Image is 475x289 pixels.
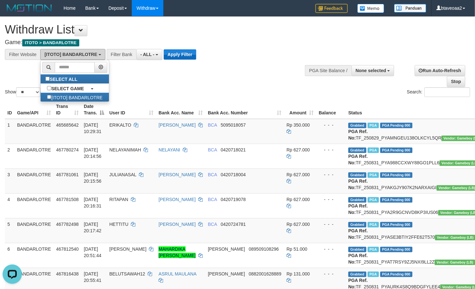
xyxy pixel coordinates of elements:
td: 3 [5,169,15,193]
h1: Withdraw List [5,23,310,36]
td: 1 [5,119,15,144]
th: Date Trans.: activate to sort column descending [81,101,107,119]
b: PGA Ref. No: [348,203,368,215]
span: Rp 131.000 [286,271,310,276]
a: [PERSON_NAME] [159,222,196,227]
span: PGA Pending [380,272,412,277]
span: Grabbed [348,197,366,203]
span: Grabbed [348,272,366,277]
a: ASRUL MAULANA [159,271,196,276]
label: [ITOTO] BANDARLOTRE [41,93,109,102]
span: 467781061 [56,172,79,177]
th: Game/API: activate to sort column ascending [15,101,53,119]
span: ITOTO > BANDARLOTRE [22,39,79,46]
span: JULIANASAL [109,172,136,177]
span: Grabbed [348,148,366,153]
input: Search: [424,87,470,97]
span: Rp 627.000 [286,197,310,202]
span: Rp 627.000 [286,222,310,227]
span: BELUTSAWAH12 [109,271,145,276]
b: PGA Ref. No: [348,228,368,240]
span: Copy 0420718021 to clipboard [221,147,246,152]
b: PGA Ref. No: [348,129,368,140]
span: BCA [208,197,217,202]
span: BCA [208,122,217,128]
input: [ITOTO] BANDARLOTRE [47,95,51,99]
span: PGA Pending [380,222,412,227]
div: - - - [319,196,343,203]
th: User ID: activate to sort column ascending [107,101,156,119]
td: 4 [5,193,15,218]
b: PGA Ref. No: [348,178,368,190]
td: 2 [5,144,15,169]
span: Copy 0420719078 to clipboard [221,197,246,202]
a: [PERSON_NAME] [159,122,196,128]
span: PGA Pending [380,247,412,252]
td: BANDARLOTRE [15,193,53,218]
span: Grabbed [348,172,366,178]
span: Marked by btaveoaa1 [368,272,379,277]
a: SELECT GAME [41,84,109,93]
span: [ITOTO] BANDARLOTRE [44,52,97,57]
th: Amount: activate to sort column ascending [284,101,316,119]
a: [PERSON_NAME] [159,197,196,202]
b: PGA Ref. No: [348,253,368,265]
img: panduan.png [394,4,426,13]
th: ID [5,101,15,119]
h4: Game: [5,39,310,46]
span: BCA [208,172,217,177]
span: Rp 627.000 [286,172,310,177]
span: [DATE] 20:17:42 [84,222,102,233]
span: PGA Pending [380,172,412,178]
img: Button%20Memo.svg [357,4,384,13]
td: BANDARLOTRE [15,169,53,193]
input: SELECT ALL [45,77,50,81]
span: [PERSON_NAME] [208,246,245,252]
span: Marked by btaveoaa1 [368,247,379,252]
div: - - - [319,271,343,277]
th: Bank Acc. Name: activate to sort column ascending [156,101,205,119]
span: Copy 0420718004 to clipboard [221,172,246,177]
button: - ALL - [136,49,162,60]
span: PGA Pending [380,123,412,128]
span: Rp 350.000 [286,122,310,128]
span: Copy 089509108296 to clipboard [249,246,279,252]
a: NELAYANI [159,147,180,152]
label: Search: [407,87,470,97]
img: Feedback.jpg [315,4,348,13]
td: 6 [5,243,15,268]
span: [PERSON_NAME] [208,271,245,276]
span: PGA Pending [380,197,412,203]
span: Marked by btaveoaa1 [368,123,379,128]
b: SELECT GAME [51,86,84,91]
td: BANDARLOTRE [15,144,53,169]
span: PGA Pending [380,148,412,153]
span: BCA [208,147,217,152]
a: MAHARDIKA [PERSON_NAME] [159,246,196,258]
a: Stop [447,76,465,87]
th: Bank Acc. Number: activate to sort column ascending [205,101,284,119]
a: Run Auto-Refresh [415,65,465,76]
button: Apply Filter [164,49,196,60]
span: [DATE] 20:16:31 [84,197,102,208]
span: None selected [356,68,386,73]
div: PGA Site Balance / [305,65,351,76]
span: Grabbed [348,123,366,128]
span: [DATE] 20:14:56 [84,147,102,159]
span: [DATE] 10:29:31 [84,122,102,134]
span: [DATE] 20:51:44 [84,246,102,258]
span: Marked by btaveoaa1 [368,148,379,153]
div: - - - [319,221,343,227]
button: Open LiveChat chat widget [3,3,22,22]
div: - - - [319,147,343,153]
span: Marked by btaveoaa1 [368,172,379,178]
span: Marked by btaveoaa1 [368,197,379,203]
span: Copy 0882001628889 to clipboard [249,271,281,276]
label: Show entries [5,87,54,97]
div: - - - [319,122,343,128]
td: BANDARLOTRE [15,218,53,243]
span: 467782498 [56,222,79,227]
span: 467780274 [56,147,79,152]
td: BANDARLOTRE [15,119,53,144]
span: HETTITU [109,222,128,227]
